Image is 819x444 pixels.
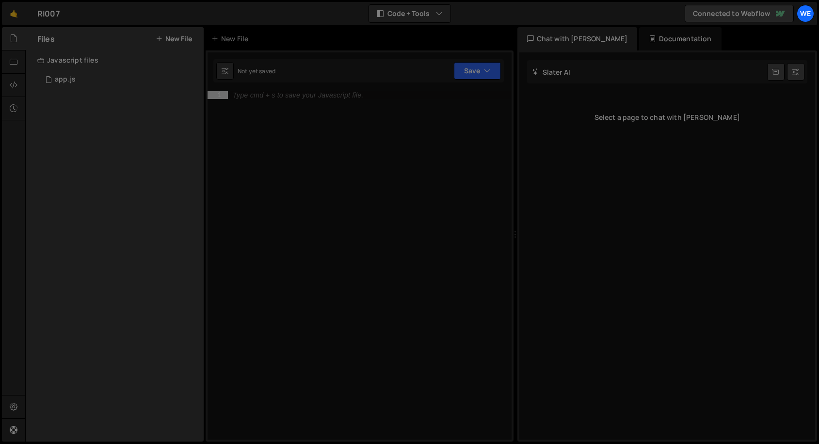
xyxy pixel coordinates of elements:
div: Type cmd + s to save your Javascript file. [233,92,363,99]
h2: Slater AI [532,67,571,77]
button: New File [156,35,192,43]
button: Save [454,62,501,80]
div: Javascript files [26,50,204,70]
div: 1 [208,91,228,99]
div: Documentation [639,27,721,50]
div: app.js [55,75,76,84]
div: 15307/40211.js [37,70,204,89]
h2: Files [37,33,55,44]
a: 🤙 [2,2,26,25]
div: Not yet saved [238,67,275,75]
div: Ri007 [37,8,60,19]
div: Select a page to chat with [PERSON_NAME] [527,98,808,137]
div: New File [211,34,252,44]
a: Connected to Webflow [685,5,794,22]
div: Chat with [PERSON_NAME] [517,27,638,50]
a: We [797,5,814,22]
button: Code + Tools [369,5,450,22]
